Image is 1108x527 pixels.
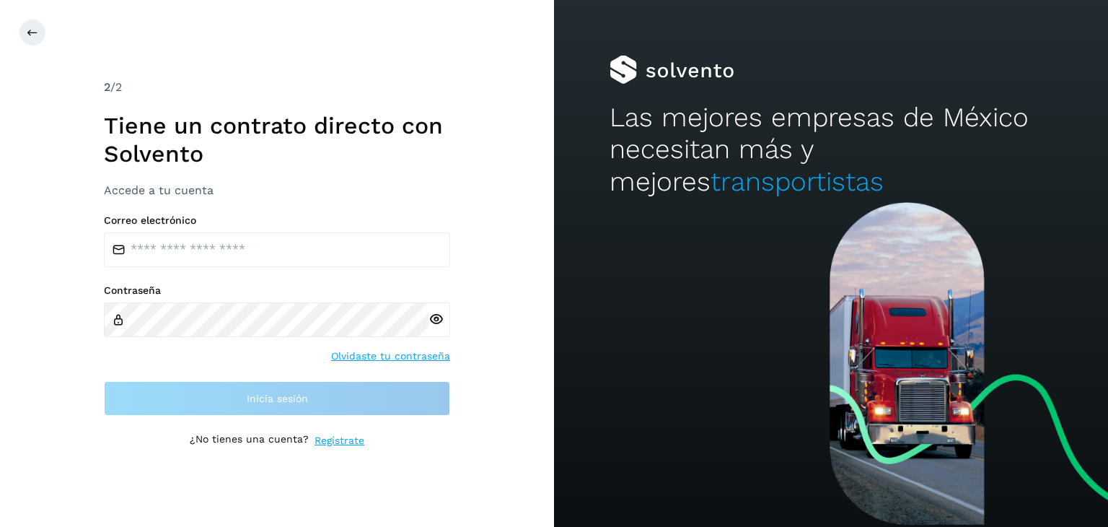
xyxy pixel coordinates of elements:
[610,102,1052,198] h2: Las mejores empresas de México necesitan más y mejores
[104,214,450,227] label: Correo electrónico
[190,433,309,448] p: ¿No tienes una cuenta?
[315,433,364,448] a: Regístrate
[104,381,450,416] button: Inicia sesión
[104,80,110,94] span: 2
[247,393,308,404] span: Inicia sesión
[711,166,884,197] span: transportistas
[104,284,450,297] label: Contraseña
[104,183,450,197] h3: Accede a tu cuenta
[104,112,450,167] h1: Tiene un contrato directo con Solvento
[104,79,450,96] div: /2
[331,349,450,364] a: Olvidaste tu contraseña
